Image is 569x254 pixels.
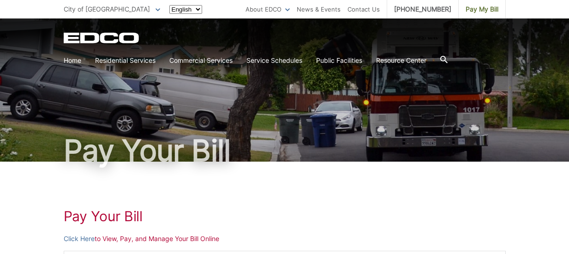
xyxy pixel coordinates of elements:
a: About EDCO [246,4,290,14]
a: EDCD logo. Return to the homepage. [64,32,140,43]
a: Commercial Services [169,55,233,66]
select: Select a language [169,5,202,14]
a: Public Facilities [316,55,362,66]
a: Resource Center [376,55,426,66]
a: Residential Services [95,55,156,66]
h1: Pay Your Bill [64,208,506,224]
a: News & Events [297,4,341,14]
a: Contact Us [347,4,380,14]
span: City of [GEOGRAPHIC_DATA] [64,5,150,13]
a: Click Here [64,234,95,244]
p: to View, Pay, and Manage Your Bill Online [64,234,506,244]
h1: Pay Your Bill [64,136,506,165]
span: Pay My Bill [466,4,498,14]
a: Home [64,55,81,66]
a: Service Schedules [246,55,302,66]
